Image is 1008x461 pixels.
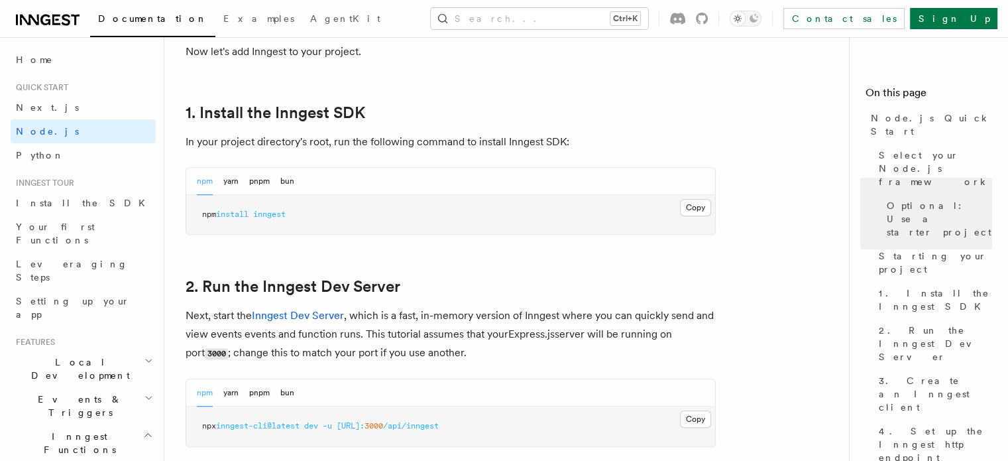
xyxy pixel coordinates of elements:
button: Local Development [11,350,156,387]
span: Python [16,150,64,161]
span: Starting your project [879,249,992,276]
a: 2. Run the Inngest Dev Server [873,318,992,369]
span: Inngest tour [11,178,74,188]
button: Search...Ctrl+K [431,8,648,29]
span: Install the SDK [16,198,153,208]
a: Starting your project [873,244,992,281]
kbd: Ctrl+K [610,12,640,25]
span: npm [202,210,216,219]
p: Now let's add Inngest to your project. [186,42,716,61]
span: Documentation [98,13,207,24]
button: yarn [223,379,239,407]
span: Examples [223,13,294,24]
span: Node.js [16,126,79,137]
span: Home [16,53,53,66]
a: Contact sales [783,8,905,29]
span: -u [323,421,332,430]
button: bun [280,379,294,407]
a: Setting up your app [11,289,156,326]
button: npm [197,168,213,195]
span: 1. Install the Inngest SDK [879,287,992,313]
a: Optional: Use a starter project [881,194,992,244]
span: Inngest Functions [11,430,143,456]
span: Your first Functions [16,222,95,245]
a: Inngest Dev Server [252,309,344,322]
a: Examples [215,4,302,36]
span: Quick start [11,82,68,93]
button: Events & Triggers [11,387,156,425]
span: inngest-cli@latest [216,421,300,430]
a: Documentation [90,4,215,37]
span: 3. Create an Inngest client [879,374,992,414]
a: Leveraging Steps [11,252,156,289]
button: Copy [680,411,711,428]
a: Node.js Quick Start [866,106,992,143]
span: 2. Run the Inngest Dev Server [879,324,992,363]
button: pnpm [249,379,270,407]
span: Features [11,337,55,348]
span: Select your Node.js framework [879,149,992,188]
a: Node.js [11,119,156,143]
span: Next.js [16,102,79,113]
p: In your project directory's root, run the following command to install Inngest SDK: [186,133,716,151]
a: Sign Up [910,8,997,29]
a: Home [11,48,156,72]
button: npm [197,379,213,407]
a: Select your Node.js framework [873,143,992,194]
code: 3000 [205,348,228,360]
span: install [216,210,249,219]
a: Install the SDK [11,191,156,215]
span: dev [304,421,318,430]
button: Toggle dark mode [730,11,761,27]
span: Events & Triggers [11,393,144,419]
a: AgentKit [302,4,388,36]
span: Optional: Use a starter project [887,199,992,239]
span: Leveraging Steps [16,259,128,283]
span: Local Development [11,356,144,382]
a: Python [11,143,156,167]
button: yarn [223,168,239,195]
span: Setting up your app [16,296,130,320]
a: 1. Install the Inngest SDK [186,103,365,122]
span: npx [202,421,216,430]
button: Copy [680,199,711,216]
a: 2. Run the Inngest Dev Server [186,277,400,296]
h4: On this page [866,85,992,106]
button: bun [280,168,294,195]
a: Next.js [11,96,156,119]
span: AgentKit [310,13,380,24]
a: Your first Functions [11,215,156,252]
span: inngest [253,210,286,219]
a: 3. Create an Inngest client [873,369,992,419]
a: 1. Install the Inngest SDK [873,281,992,318]
span: /api/inngest [383,421,439,430]
p: Next, start the , which is a fast, in-memory version of Inngest where you can quickly send and vi... [186,306,716,363]
span: [URL]: [337,421,364,430]
span: Node.js Quick Start [871,111,992,138]
span: 3000 [364,421,383,430]
button: pnpm [249,168,270,195]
